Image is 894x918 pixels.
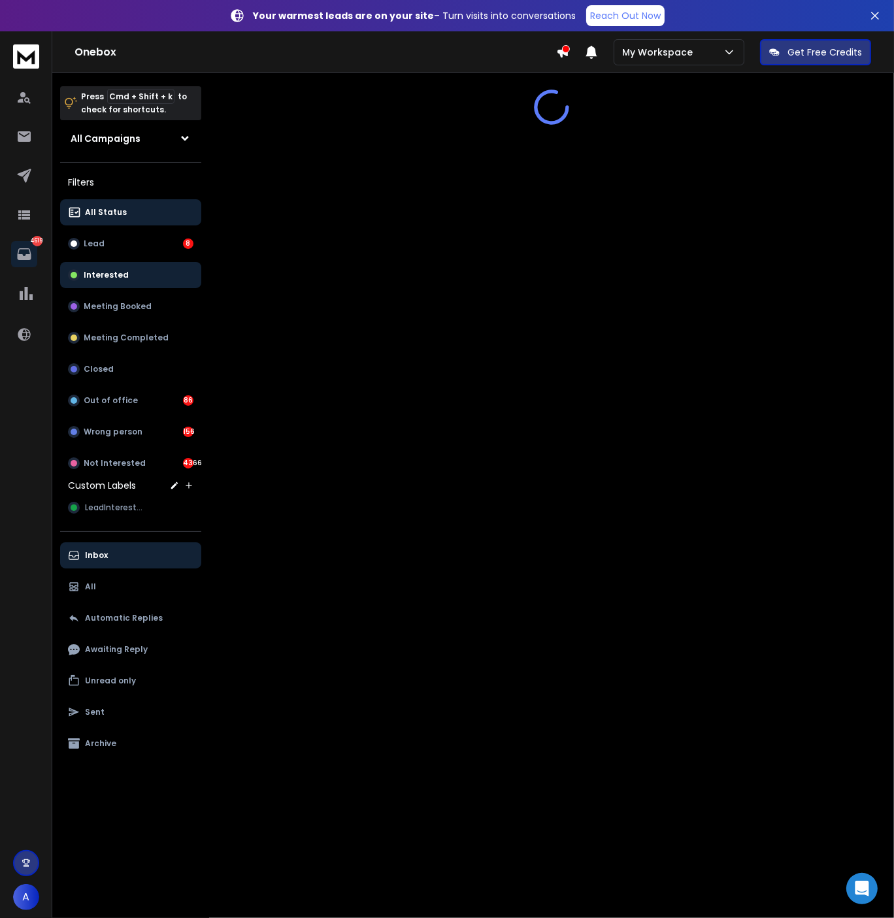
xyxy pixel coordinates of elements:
span: LeadInterested [85,502,146,513]
p: Unread only [85,676,136,686]
div: Open Intercom Messenger [846,873,878,904]
p: Out of office [84,395,138,406]
button: Meeting Completed [60,325,201,351]
button: Meeting Booked [60,293,201,320]
h1: Onebox [74,44,556,60]
button: Inbox [60,542,201,568]
p: Reach Out Now [590,9,661,22]
button: Out of office86 [60,387,201,414]
p: Inbox [85,550,108,561]
button: Awaiting Reply [60,636,201,663]
strong: Your warmest leads are on your site [253,9,434,22]
button: Get Free Credits [760,39,871,65]
p: Meeting Completed [84,333,169,343]
p: Not Interested [84,458,146,468]
p: Interested [84,270,129,280]
p: Sent [85,707,105,717]
button: All [60,574,201,600]
p: Automatic Replies [85,613,163,623]
img: logo [13,44,39,69]
p: My Workspace [622,46,698,59]
button: Lead8 [60,231,201,257]
p: Archive [85,738,116,749]
p: Meeting Booked [84,301,152,312]
div: 8 [183,238,193,249]
button: Sent [60,699,201,725]
button: Not Interested4366 [60,450,201,476]
p: Wrong person [84,427,142,437]
button: Unread only [60,668,201,694]
button: LeadInterested [60,495,201,521]
p: Closed [84,364,114,374]
div: 4366 [183,458,193,468]
p: 4619 [32,236,42,246]
p: Press to check for shortcuts. [81,90,187,116]
p: – Turn visits into conversations [253,9,576,22]
button: Closed [60,356,201,382]
button: Interested [60,262,201,288]
span: Cmd + Shift + k [107,89,174,104]
a: Reach Out Now [586,5,665,26]
p: Get Free Credits [787,46,862,59]
button: All Campaigns [60,125,201,152]
h3: Custom Labels [68,479,136,492]
div: 86 [183,395,193,406]
a: 4619 [11,241,37,267]
button: Wrong person156 [60,419,201,445]
p: All Status [85,207,127,218]
button: A [13,884,39,910]
div: 156 [183,427,193,437]
p: Lead [84,238,105,249]
p: Awaiting Reply [85,644,148,655]
button: All Status [60,199,201,225]
h1: All Campaigns [71,132,141,145]
h3: Filters [60,173,201,191]
button: Automatic Replies [60,605,201,631]
p: All [85,582,96,592]
button: Archive [60,730,201,757]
